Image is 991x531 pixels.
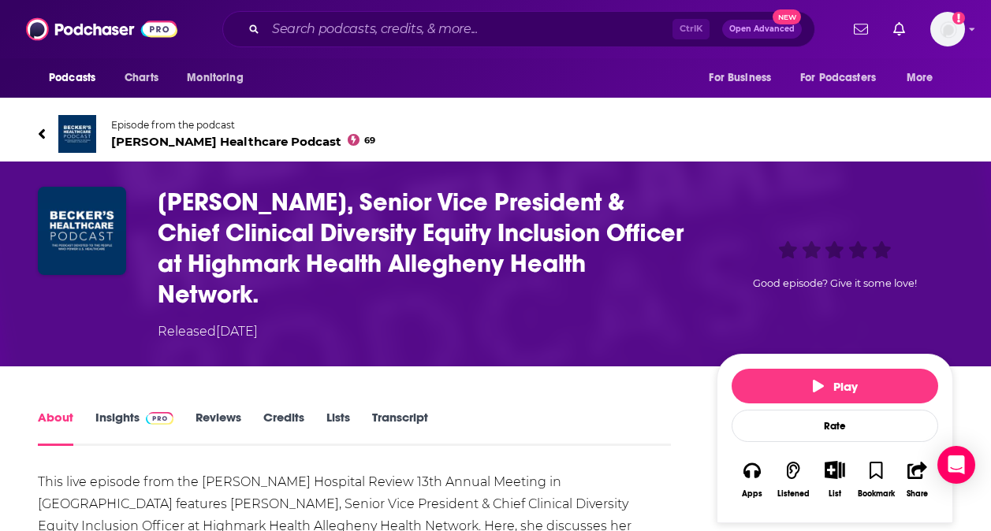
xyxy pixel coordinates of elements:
span: Monitoring [187,67,243,89]
button: open menu [896,63,953,93]
span: Podcasts [49,67,95,89]
div: Bookmark [858,489,895,499]
button: Apps [732,451,773,508]
a: Reviews [196,410,241,446]
span: Episode from the podcast [111,119,375,131]
h1: Margaret Larkins-Pettigrew, Senior Vice President & Chief Clinical Diversity Equity Inclusion Off... [158,187,691,310]
a: Transcript [372,410,428,446]
a: Lists [326,410,350,446]
div: Open Intercom Messenger [937,446,975,484]
button: open menu [38,63,116,93]
span: For Business [709,67,771,89]
div: Listened [777,489,810,499]
a: About [38,410,73,446]
div: Search podcasts, credits, & more... [222,11,815,47]
a: Credits [263,410,304,446]
a: Charts [114,63,168,93]
a: Show notifications dropdown [848,16,874,43]
span: Logged in as arobertson1 [930,12,965,46]
img: Margaret Larkins-Pettigrew, Senior Vice President & Chief Clinical Diversity Equity Inclusion Off... [38,187,126,275]
div: Show More ButtonList [814,451,855,508]
button: Show profile menu [930,12,965,46]
a: Show notifications dropdown [887,16,911,43]
span: Charts [125,67,158,89]
img: Becker’s Healthcare Podcast [58,115,96,153]
div: Apps [742,489,762,499]
button: Show More Button [818,461,851,478]
input: Search podcasts, credits, & more... [266,17,672,42]
span: 69 [364,137,375,144]
div: Rate [732,410,938,442]
span: Ctrl K [672,19,710,39]
button: open menu [790,63,899,93]
span: New [773,9,801,24]
a: InsightsPodchaser Pro [95,410,173,446]
span: For Podcasters [800,67,876,89]
button: Listened [773,451,814,508]
div: Share [907,489,928,499]
svg: Add a profile image [952,12,965,24]
span: More [907,67,933,89]
span: Open Advanced [729,25,795,33]
div: Released [DATE] [158,322,258,341]
button: Bookmark [855,451,896,508]
span: Play [813,379,858,394]
img: User Profile [930,12,965,46]
button: Play [732,369,938,403]
button: Share [897,451,938,508]
img: Podchaser Pro [146,412,173,425]
img: Podchaser - Follow, Share and Rate Podcasts [26,14,177,44]
span: [PERSON_NAME] Healthcare Podcast [111,134,375,149]
span: Good episode? Give it some love! [753,277,917,289]
button: open menu [176,63,263,93]
button: open menu [698,63,791,93]
div: List [829,488,841,499]
button: Open AdvancedNew [722,20,802,39]
a: Becker’s Healthcare PodcastEpisode from the podcast[PERSON_NAME] Healthcare Podcast69 [38,115,953,153]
